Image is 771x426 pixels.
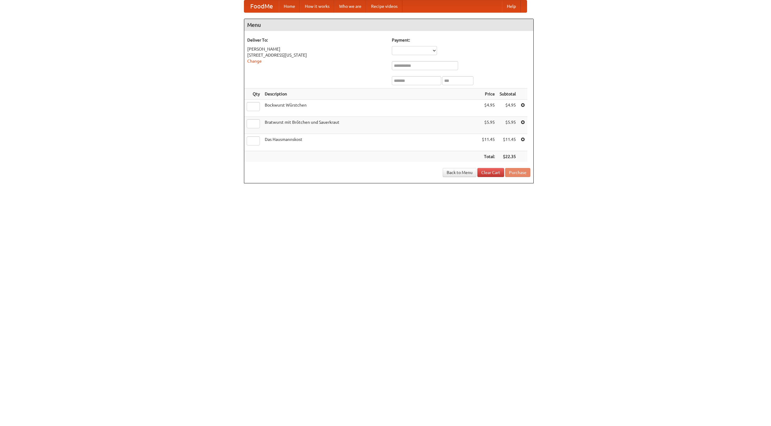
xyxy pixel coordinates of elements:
[244,19,533,31] h4: Menu
[502,0,521,12] a: Help
[479,117,497,134] td: $5.95
[262,89,479,100] th: Description
[497,134,518,151] td: $11.45
[479,134,497,151] td: $11.45
[392,37,530,43] h5: Payment:
[479,89,497,100] th: Price
[244,0,279,12] a: FoodMe
[497,89,518,100] th: Subtotal
[477,168,504,177] a: Clear Cart
[262,117,479,134] td: Bratwurst mit Brötchen und Sauerkraut
[247,59,262,64] a: Change
[262,100,479,117] td: Bockwurst Würstchen
[443,168,476,177] a: Back to Menu
[334,0,366,12] a: Who we are
[247,52,386,58] div: [STREET_ADDRESS][US_STATE]
[279,0,300,12] a: Home
[497,100,518,117] td: $4.95
[505,168,530,177] button: Purchase
[366,0,402,12] a: Recipe videos
[497,151,518,162] th: $22.35
[479,100,497,117] td: $4.95
[479,151,497,162] th: Total:
[244,89,262,100] th: Qty
[497,117,518,134] td: $5.95
[300,0,334,12] a: How it works
[262,134,479,151] td: Das Hausmannskost
[247,46,386,52] div: [PERSON_NAME]
[247,37,386,43] h5: Deliver To:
